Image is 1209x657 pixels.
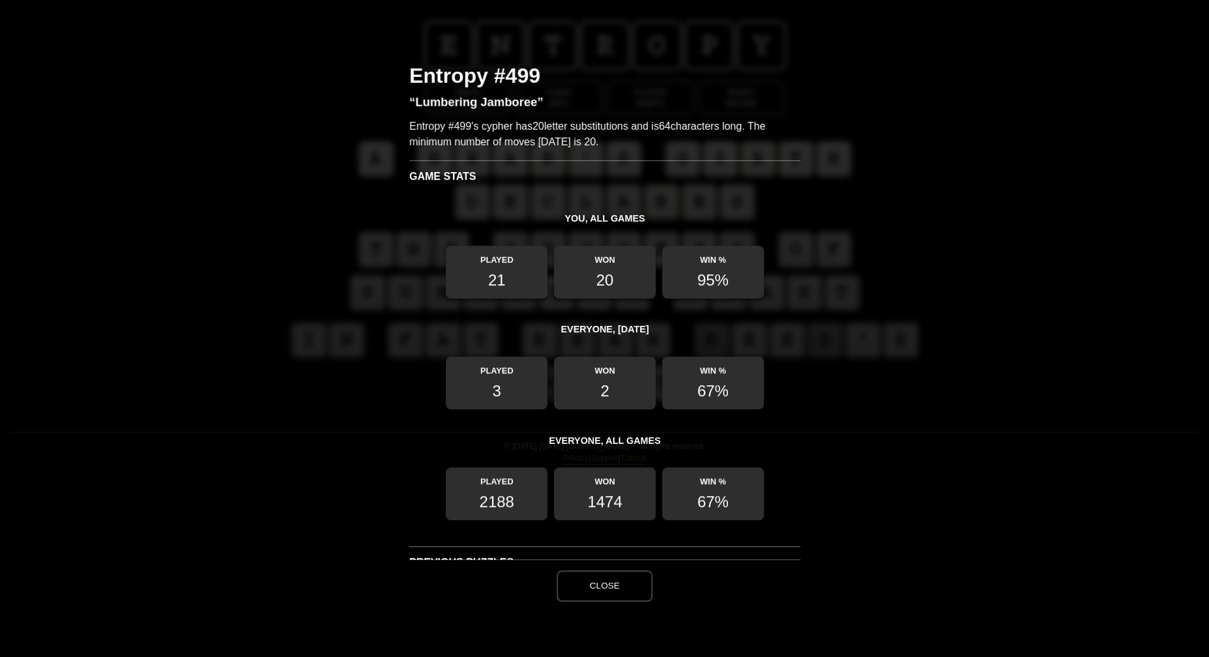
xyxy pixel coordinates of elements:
h5: Won [553,357,655,375]
h5: Win % [662,468,763,487]
span: 21 [446,265,547,299]
h5: Win % [662,246,763,265]
span: 3 [446,375,547,409]
h5: Win % [662,357,763,375]
h3: “Lumbering Jamboree” [409,96,800,119]
span: 64 [658,121,670,132]
span: 2188 [446,487,547,521]
h2: Entropy #499 [409,65,800,96]
h4: You, all games [409,203,800,230]
span: 95% [662,265,763,299]
span: 67% [662,375,763,409]
h3: Game Stats [409,160,800,192]
h5: Played [446,246,547,265]
h5: Won [553,246,655,265]
span: 67% [662,487,763,521]
h5: Won [553,468,655,487]
button: Close [557,570,652,602]
p: Entropy #499's cypher has letter substitutions and is characters long. The minimum number of move... [409,119,800,160]
span: 20 [532,121,544,132]
h3: Previous Puzzles [409,547,800,579]
span: 20 [553,265,655,299]
span: 2 [553,375,655,409]
span: 1474 [553,487,655,521]
h4: Everyone, [DATE] [409,314,800,342]
h5: Played [446,357,547,375]
h5: Played [446,468,547,487]
h4: Everyone, all games [409,425,800,452]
